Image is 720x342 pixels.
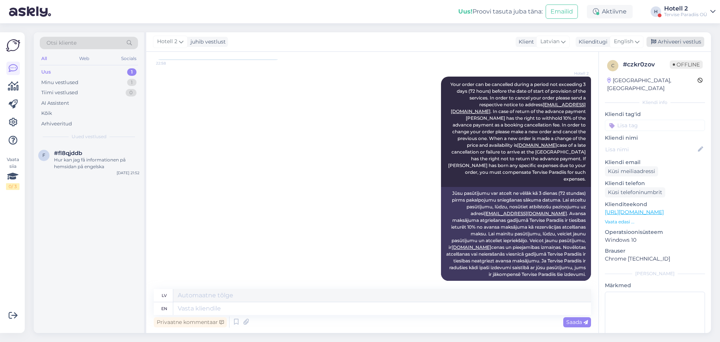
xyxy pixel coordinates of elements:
span: #fl8qjddb [54,150,82,157]
a: [DOMAIN_NAME] [517,142,557,148]
div: lv [162,289,167,302]
div: Klienditugi [576,38,607,46]
div: Jūsu pasūtījumu var atcelt ne vēlāk kā 3 dienas (72 stundas) pirms pakalpojumu sniegšanas sākuma ... [441,187,591,281]
span: Otsi kliente [46,39,76,47]
div: Minu vestlused [41,79,78,86]
div: All [40,54,48,63]
div: H [651,6,661,17]
div: # czkr0zov [623,60,670,69]
div: Vaata siia [6,156,19,190]
a: [URL][DOMAIN_NAME] [605,209,664,215]
div: [PERSON_NAME] [605,270,705,277]
a: [DOMAIN_NAME] [451,244,491,250]
p: Vaata edasi ... [605,218,705,225]
span: Hotell 2 [157,38,177,46]
span: Your order can be cancelled during a period not exceeding 3 days (72 hours) before the date of st... [448,81,587,182]
p: Brauser [605,247,705,255]
div: juhib vestlust [187,38,226,46]
p: Märkmed [605,282,705,289]
p: Kliendi nimi [605,134,705,142]
div: Kõik [41,110,52,117]
div: 0 / 3 [6,183,19,190]
div: [GEOGRAPHIC_DATA], [GEOGRAPHIC_DATA] [607,77,697,92]
img: Askly Logo [6,38,20,53]
p: Kliendi tag'id [605,110,705,118]
span: Hotell 2 [561,71,589,76]
div: en [161,302,167,315]
span: c [611,63,615,68]
div: Küsi telefoninumbrit [605,187,665,197]
span: Saada [566,319,588,325]
a: [EMAIL_ADDRESS][DOMAIN_NAME] [484,211,567,216]
button: Emailid [546,5,578,19]
p: Kliendi telefon [605,179,705,187]
span: 22:58 [156,60,184,66]
span: Offline [670,60,703,69]
p: Kliendi email [605,158,705,166]
div: Privaatne kommentaar [154,317,227,327]
div: Hur kan jag få informationen på hemsidan på engelska [54,157,139,170]
div: Klient [516,38,534,46]
input: Lisa nimi [605,145,696,154]
span: Latvian [540,38,559,46]
div: Aktiivne [587,5,633,18]
a: Hotell 2Tervise Paradiis OÜ [664,6,715,18]
p: Operatsioonisüsteem [605,228,705,236]
span: English [614,38,633,46]
span: 23:25 [561,281,589,287]
div: Arhiveeri vestlus [646,37,704,47]
span: f [42,152,45,158]
b: Uus! [458,8,472,15]
div: Kliendi info [605,99,705,106]
div: 1 [127,79,136,86]
div: Web [78,54,91,63]
div: Uus [41,68,51,76]
span: Uued vestlused [72,133,106,140]
div: Hotell 2 [664,6,707,12]
div: 0 [126,89,136,96]
div: Socials [120,54,138,63]
div: 1 [127,68,136,76]
div: Küsi meiliaadressi [605,166,658,176]
div: Tervise Paradiis OÜ [664,12,707,18]
p: Klienditeekond [605,200,705,208]
div: Proovi tasuta juba täna: [458,7,543,16]
p: Chrome [TECHNICAL_ID] [605,255,705,263]
p: Windows 10 [605,236,705,244]
div: Tiimi vestlused [41,89,78,96]
div: [DATE] 21:52 [117,170,139,176]
div: Arhiveeritud [41,120,72,128]
div: AI Assistent [41,99,69,107]
input: Lisa tag [605,120,705,131]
